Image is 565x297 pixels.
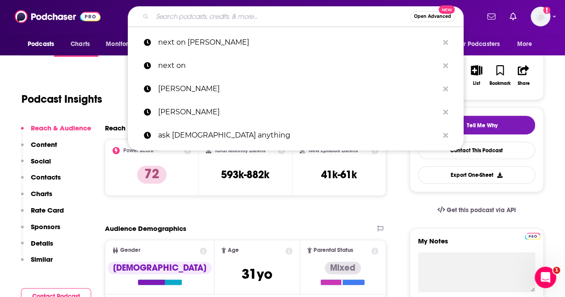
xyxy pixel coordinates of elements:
button: Reach & Audience [21,124,91,140]
div: List [473,81,480,86]
div: Search podcasts, credits, & more... [128,6,464,27]
a: Get this podcast via API [430,199,523,221]
p: next on [158,54,439,77]
span: Open Advanced [414,14,451,19]
button: Show profile menu [531,7,550,26]
span: Monitoring [106,38,138,50]
button: open menu [21,36,66,53]
h1: Podcast Insights [21,92,102,106]
button: Open AdvancedNew [410,11,455,22]
p: Charts [31,189,52,198]
span: 31 yo [242,265,272,283]
div: [DEMOGRAPHIC_DATA] [108,262,212,274]
h2: Total Monthly Listens [215,147,265,154]
span: Get this podcast via API [447,206,516,214]
label: My Notes [418,237,535,252]
svg: Add a profile image [543,7,550,14]
button: tell me why sparkleTell Me Why [418,116,535,134]
button: Content [21,140,57,157]
a: Pro website [525,231,540,240]
p: Reach & Audience [31,124,91,132]
button: Social [21,157,51,173]
button: open menu [100,36,149,53]
span: More [517,38,532,50]
button: Contacts [21,173,61,189]
h2: New Episode Listens [309,147,358,154]
input: Search podcasts, credits, & more... [152,9,410,24]
p: ask iliza anything [158,124,439,147]
a: Show notifications dropdown [506,9,520,24]
span: Age [228,247,239,253]
img: Podchaser - Follow, Share and Rate Podcasts [15,8,100,25]
button: Details [21,239,53,255]
button: Bookmark [488,59,511,92]
a: Charts [65,36,95,53]
a: [PERSON_NAME] [128,77,464,100]
p: next on mark halperin [158,31,439,54]
span: 1 [553,267,560,274]
p: Content [31,140,57,149]
span: Logged in as gabrielle.gantz [531,7,550,26]
span: For Podcasters [457,38,500,50]
div: Bookmark [490,81,511,86]
p: Candace owens [158,100,439,124]
span: Parental Status [314,247,353,253]
a: [PERSON_NAME] [128,100,464,124]
button: Charts [21,189,52,206]
p: 72 [137,166,167,184]
span: Podcasts [28,38,54,50]
p: Contacts [31,173,61,181]
h3: 41k-61k [321,168,357,181]
button: open menu [451,36,513,53]
a: Contact This Podcast [418,142,535,159]
button: Share [512,59,535,92]
h3: 593k-882k [221,168,269,181]
p: Sponsors [31,222,60,231]
button: Rate Card [21,206,64,222]
p: Rate Card [31,206,64,214]
h2: Reach [105,124,126,132]
p: Social [31,157,51,165]
div: Mixed [325,262,361,274]
button: open menu [511,36,544,53]
a: Show notifications dropdown [484,9,499,24]
p: Megyn kelly [158,77,439,100]
button: Sponsors [21,222,60,239]
iframe: Intercom live chat [535,267,556,288]
span: Charts [71,38,90,50]
span: New [439,5,455,14]
img: Podchaser Pro [525,233,540,240]
a: next on [PERSON_NAME] [128,31,464,54]
button: List [465,59,488,92]
h2: Audience Demographics [105,224,186,233]
p: Similar [31,255,53,264]
button: Export One-Sheet [418,166,535,184]
a: next on [128,54,464,77]
h2: Power Score™ [123,147,158,154]
span: Gender [120,247,140,253]
p: Details [31,239,53,247]
img: User Profile [531,7,550,26]
button: Similar [21,255,53,272]
span: Tell Me Why [467,122,498,129]
a: ask [DEMOGRAPHIC_DATA] anything [128,124,464,147]
div: Share [517,81,529,86]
